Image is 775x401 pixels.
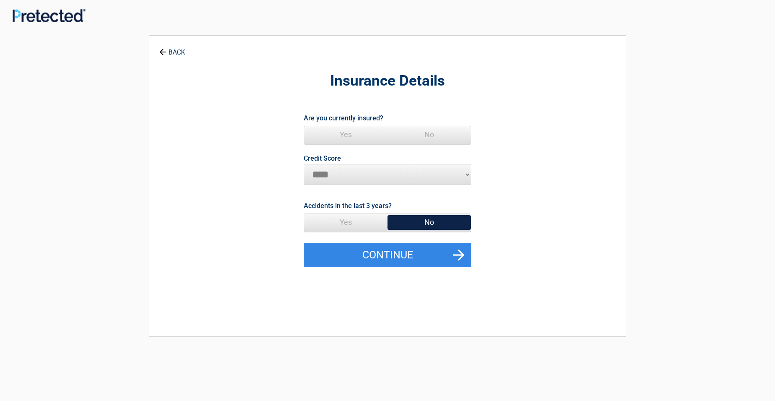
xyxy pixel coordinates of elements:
span: Yes [304,126,387,143]
label: Credit Score [304,155,341,162]
h2: Insurance Details [195,71,580,91]
span: No [387,214,471,231]
label: Accidents in the last 3 years? [304,200,392,211]
label: Are you currently insured? [304,112,383,124]
span: Yes [304,214,387,231]
span: No [387,126,471,143]
button: Continue [304,243,471,267]
img: Main Logo [13,9,85,22]
a: BACK [158,41,187,56]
